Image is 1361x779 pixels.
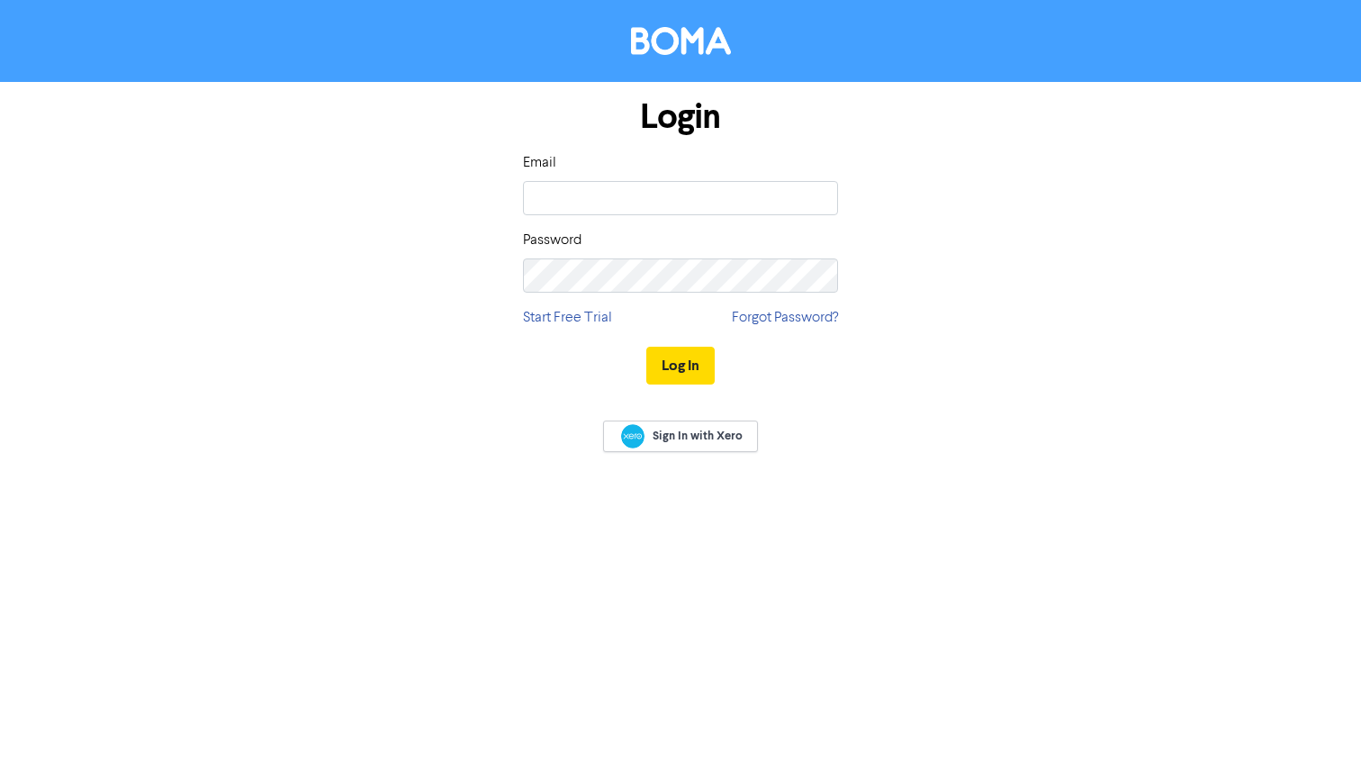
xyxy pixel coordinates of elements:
button: Log In [646,347,715,385]
a: Start Free Trial [523,307,612,329]
img: BOMA Logo [631,27,731,55]
span: Sign In with Xero [653,428,743,444]
label: Email [523,152,556,174]
h1: Login [523,96,838,138]
a: Sign In with Xero [603,421,758,452]
img: Xero logo [621,424,644,448]
a: Forgot Password? [732,307,838,329]
label: Password [523,230,581,251]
